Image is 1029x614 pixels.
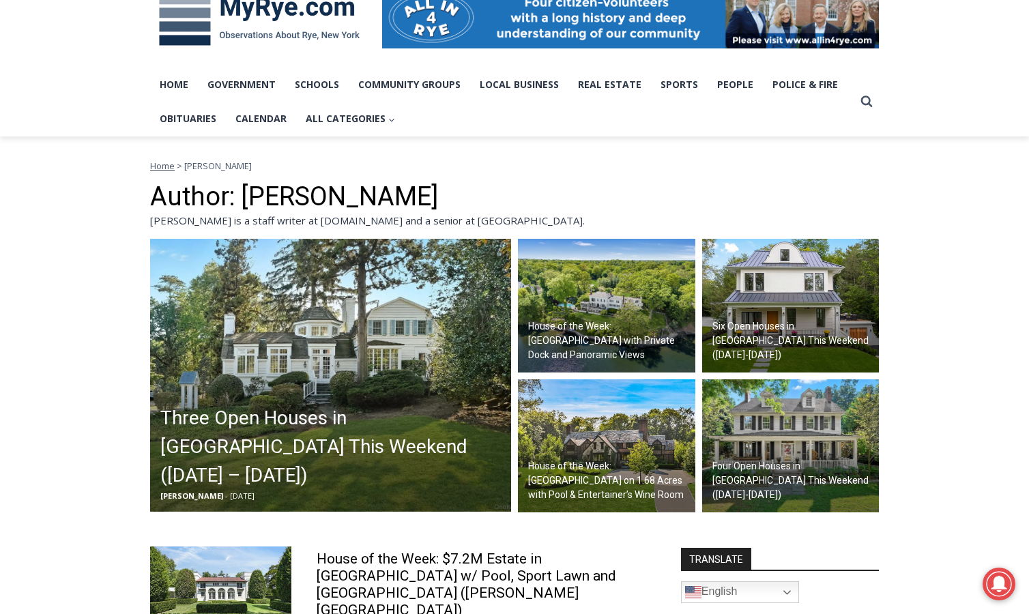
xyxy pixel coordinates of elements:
a: Home [150,160,175,172]
div: / [152,115,156,129]
div: [PERSON_NAME] is a staff writer at [DOMAIN_NAME] and a senior at [GEOGRAPHIC_DATA]. [150,212,879,229]
a: House of the Week: [GEOGRAPHIC_DATA] on 1.68 Acres with Pool & Entertainer’s Wine Room [518,379,695,513]
a: Four Open Houses in [GEOGRAPHIC_DATA] This Weekend ([DATE]-[DATE]) [702,379,880,513]
h2: Six Open Houses in [GEOGRAPHIC_DATA] This Weekend ([DATE]-[DATE]) [712,319,876,362]
a: Local Business [470,68,568,102]
div: Live Music [143,40,182,112]
img: en [685,584,701,600]
span: [PERSON_NAME] [184,160,252,172]
a: Sports [651,68,708,102]
a: English [681,581,799,603]
a: [PERSON_NAME] Read Sanctuary Fall Fest: [DATE] [1,136,197,170]
nav: Primary Navigation [150,68,854,136]
span: > [177,160,182,172]
img: 162 Kirby Lane, Rye [150,239,511,512]
span: Intern @ [DOMAIN_NAME] [357,136,633,166]
div: "The first chef I interviewed talked about coming to [GEOGRAPHIC_DATA] from [GEOGRAPHIC_DATA] in ... [345,1,645,132]
strong: TRANSLATE [681,548,751,570]
img: 13 Kirby Lane, Rye [518,239,695,372]
h2: Three Open Houses in [GEOGRAPHIC_DATA] This Weekend ([DATE] – [DATE]) [160,404,508,490]
span: - [225,491,228,501]
h2: House of the Week: [GEOGRAPHIC_DATA] with Private Dock and Panoramic Views [528,319,692,362]
img: 3 Overdale Road, Rye [702,239,880,372]
a: Home [150,68,198,102]
img: 14 Mendota Avenue, Rye [702,379,880,513]
span: [DATE] [230,491,255,501]
a: Three Open Houses in [GEOGRAPHIC_DATA] This Weekend ([DATE] – [DATE]) [PERSON_NAME] - [DATE] [150,239,511,512]
h1: Author: [PERSON_NAME] [150,181,879,213]
h4: [PERSON_NAME] Read Sanctuary Fall Fest: [DATE] [11,137,175,169]
a: House of the Week: [GEOGRAPHIC_DATA] with Private Dock and Panoramic Views [518,239,695,372]
img: 36 Alden Road, Greenwich [518,379,695,513]
a: Community Groups [349,68,470,102]
h2: Four Open Houses in [GEOGRAPHIC_DATA] This Weekend ([DATE]-[DATE]) [712,459,876,502]
a: People [708,68,763,102]
div: 4 [143,115,149,129]
a: Obituaries [150,102,226,136]
button: View Search Form [854,89,879,114]
a: Six Open Houses in [GEOGRAPHIC_DATA] This Weekend ([DATE]-[DATE]) [702,239,880,372]
nav: Breadcrumbs [150,159,879,173]
a: Intern @ [DOMAIN_NAME] [328,132,661,170]
h2: House of the Week: [GEOGRAPHIC_DATA] on 1.68 Acres with Pool & Entertainer’s Wine Room [528,459,692,502]
a: Calendar [226,102,296,136]
span: [PERSON_NAME] [160,491,223,501]
a: Police & Fire [763,68,847,102]
a: Schools [285,68,349,102]
a: Government [198,68,285,102]
a: Real Estate [568,68,651,102]
div: 6 [159,115,165,129]
button: Child menu of All Categories [296,102,405,136]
